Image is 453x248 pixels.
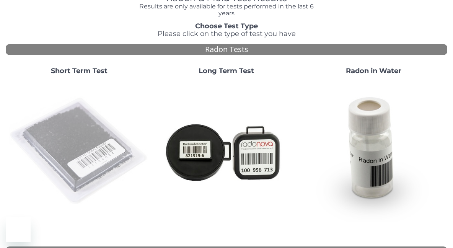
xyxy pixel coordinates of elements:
[6,44,447,55] div: Radon Tests
[6,217,31,242] iframe: Button to launch messaging window
[199,67,254,75] strong: Long Term Test
[158,29,296,38] span: Please click on the type of test you have
[138,3,315,16] h4: Results are only available for tests performed in the last 6 years
[346,67,401,75] strong: Radon in Water
[51,67,108,75] strong: Short Term Test
[9,81,150,222] img: ShortTerm.jpg
[195,22,258,30] strong: Choose Test Type
[303,81,444,222] img: RadoninWater.jpg
[156,81,297,222] img: Radtrak2vsRadtrak3.jpg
